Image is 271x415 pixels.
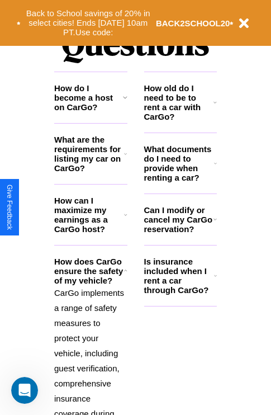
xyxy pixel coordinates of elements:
div: Give Feedback [6,185,13,230]
h3: What documents do I need to provide when renting a car? [144,144,215,182]
h3: How do I become a host on CarGo? [54,83,123,112]
h3: How does CarGo ensure the safety of my vehicle? [54,257,124,285]
h3: Is insurance included when I rent a car through CarGo? [144,257,214,295]
h3: Can I modify or cancel my CarGo reservation? [144,205,213,234]
button: Back to School savings of 20% in select cities! Ends [DATE] 10am PT.Use code: [21,6,156,40]
iframe: Intercom live chat [11,377,38,404]
h3: How old do I need to be to rent a car with CarGo? [144,83,214,121]
h3: What are the requirements for listing my car on CarGo? [54,135,124,173]
h3: How can I maximize my earnings as a CarGo host? [54,196,124,234]
b: BACK2SCHOOL20 [156,18,230,28]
